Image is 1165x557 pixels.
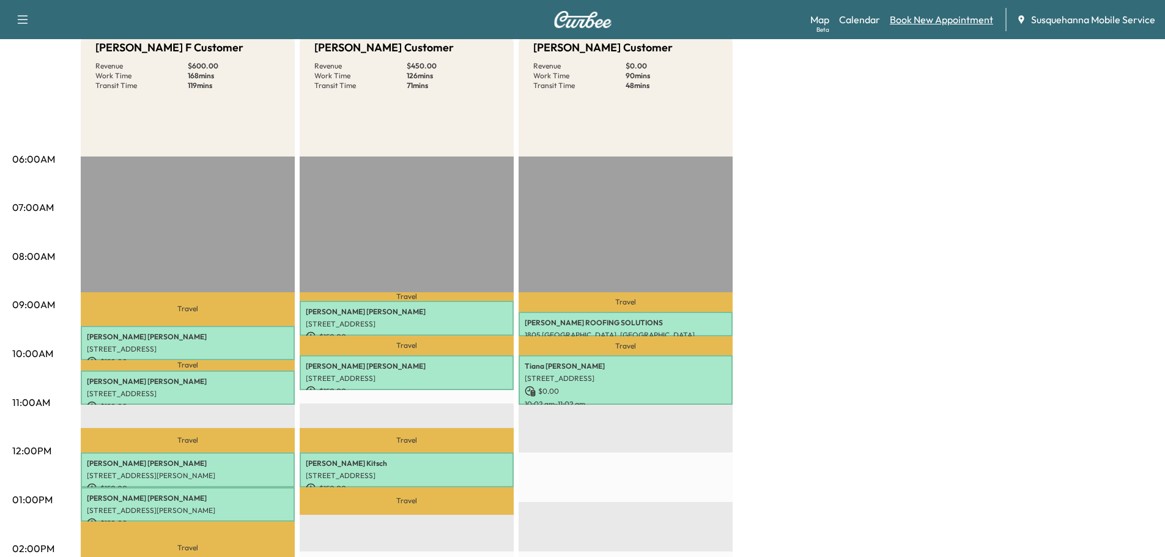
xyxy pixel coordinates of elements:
p: [STREET_ADDRESS][PERSON_NAME] [87,506,289,515]
p: 11:00AM [12,395,50,410]
p: 71 mins [407,81,499,90]
p: [PERSON_NAME] [PERSON_NAME] [87,459,289,468]
h5: [PERSON_NAME] Customer [533,39,673,56]
p: Travel [300,487,514,515]
p: $ 150.00 [306,483,508,494]
p: 126 mins [407,71,499,81]
p: [STREET_ADDRESS] [306,319,508,329]
p: 06:00AM [12,152,55,166]
p: 168 mins [188,71,280,81]
p: [PERSON_NAME] [PERSON_NAME] [87,332,289,342]
p: $ 150.00 [87,518,289,529]
p: [STREET_ADDRESS] [87,389,289,399]
p: [STREET_ADDRESS] [87,344,289,354]
p: Travel [81,428,295,452]
p: 90 mins [626,71,718,81]
p: Transit Time [95,81,188,90]
p: 119 mins [188,81,280,90]
p: 12:00PM [12,443,51,458]
p: 10:02 am - 11:02 am [525,399,727,409]
p: [PERSON_NAME] Kitsch [306,459,508,468]
p: 01:00PM [12,492,53,507]
span: Susquehanna Mobile Service [1031,12,1155,27]
p: [STREET_ADDRESS] [306,471,508,481]
p: [PERSON_NAME] [PERSON_NAME] [87,377,289,386]
p: [PERSON_NAME] [PERSON_NAME] [306,307,508,317]
p: Revenue [314,61,407,71]
p: Travel [300,428,514,452]
p: $ 150.00 [87,401,289,412]
p: Revenue [95,61,188,71]
p: 02:00PM [12,541,54,556]
p: Transit Time [314,81,407,90]
p: $ 600.00 [188,61,280,71]
p: Work Time [314,71,407,81]
p: [STREET_ADDRESS] [525,374,727,383]
p: Travel [300,292,514,301]
h5: [PERSON_NAME] Customer [314,39,454,56]
p: 08:00AM [12,249,55,264]
p: 07:00AM [12,200,54,215]
div: Beta [816,25,829,34]
p: Revenue [533,61,626,71]
p: $ 150.00 [87,356,289,367]
p: $ 150.00 [306,331,508,342]
p: $ 150.00 [87,483,289,494]
p: Tiana [PERSON_NAME] [525,361,727,371]
p: [STREET_ADDRESS][PERSON_NAME] [87,471,289,481]
p: 48 mins [626,81,718,90]
p: Travel [300,336,514,355]
p: Work Time [533,71,626,81]
a: Book New Appointment [890,12,993,27]
p: $ 0.00 [525,386,727,397]
p: [STREET_ADDRESS] [306,374,508,383]
p: $ 0.00 [626,61,718,71]
img: Curbee Logo [553,11,612,28]
p: $ 450.00 [407,61,499,71]
p: $ 150.00 [306,386,508,397]
p: [PERSON_NAME] [PERSON_NAME] [87,493,289,503]
p: Transit Time [533,81,626,90]
a: MapBeta [810,12,829,27]
p: 10:00AM [12,346,53,361]
p: Travel [81,360,295,370]
p: Travel [519,292,733,312]
a: Calendar [839,12,880,27]
p: Work Time [95,71,188,81]
p: [PERSON_NAME] ROOFING SOLUTIONS [525,318,727,328]
p: 09:00AM [12,297,55,312]
p: Travel [81,292,295,326]
p: 1805 [GEOGRAPHIC_DATA], [GEOGRAPHIC_DATA] [525,330,727,340]
h5: [PERSON_NAME] F Customer [95,39,243,56]
p: [PERSON_NAME] [PERSON_NAME] [306,361,508,371]
p: Travel [519,336,733,355]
